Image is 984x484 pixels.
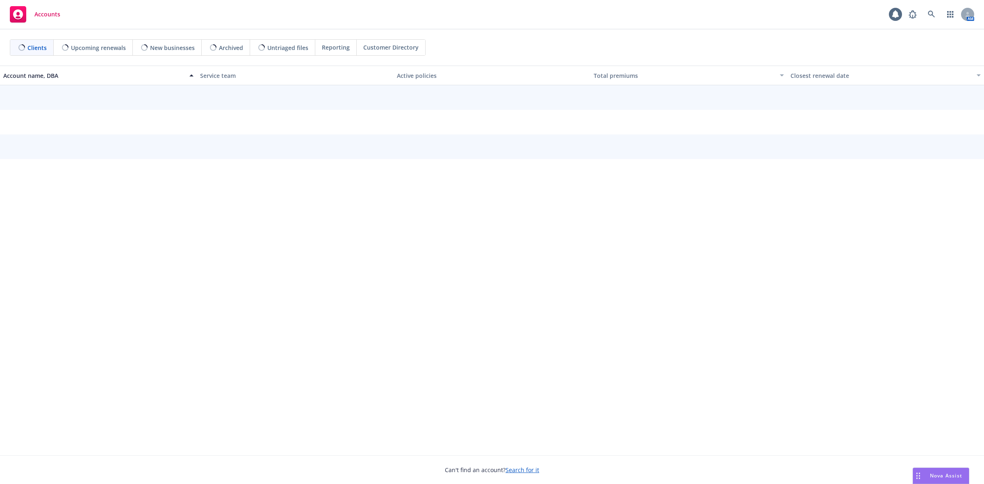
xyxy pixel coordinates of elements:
button: Active policies [394,66,590,85]
span: Archived [219,43,243,52]
button: Service team [197,66,394,85]
span: Reporting [322,43,350,52]
button: Total premiums [590,66,787,85]
a: Report a Bug [904,6,921,23]
a: Search for it [506,466,539,474]
span: Nova Assist [930,472,962,479]
span: New businesses [150,43,195,52]
span: Untriaged files [267,43,308,52]
div: Service team [200,71,390,80]
a: Switch app [942,6,959,23]
span: Upcoming renewals [71,43,126,52]
span: Customer Directory [363,43,419,52]
a: Accounts [7,3,64,26]
div: Active policies [397,71,587,80]
button: Nova Assist [913,468,969,484]
div: Account name, DBA [3,71,184,80]
span: Can't find an account? [445,466,539,474]
div: Total premiums [594,71,775,80]
span: Clients [27,43,47,52]
div: Drag to move [913,468,923,484]
div: Closest renewal date [790,71,972,80]
button: Closest renewal date [787,66,984,85]
span: Accounts [34,11,60,18]
a: Search [923,6,940,23]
